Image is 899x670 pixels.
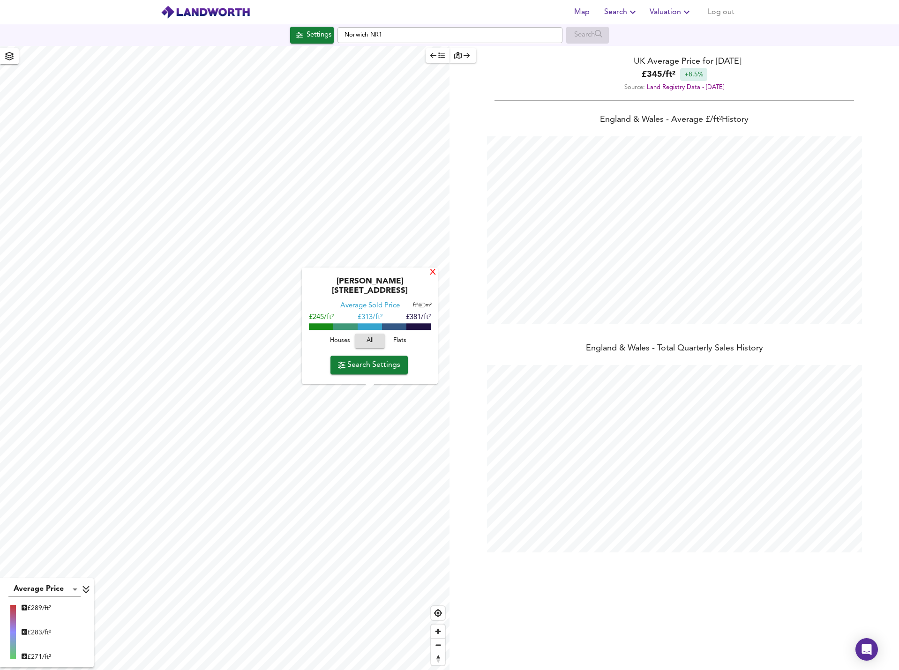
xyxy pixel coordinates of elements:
[680,68,707,81] div: +8.5%
[600,3,642,22] button: Search
[307,277,433,302] div: [PERSON_NAME][STREET_ADDRESS]
[431,606,445,620] button: Find my location
[604,6,638,19] span: Search
[449,342,899,356] div: England & Wales - Total Quarterly Sales History
[646,3,696,22] button: Valuation
[426,303,432,308] span: m²
[650,6,692,19] span: Valuation
[429,268,437,277] div: X
[8,582,81,597] div: Average Price
[704,3,738,22] button: Log out
[340,302,400,311] div: Average Sold Price
[708,6,734,19] span: Log out
[358,314,382,321] span: £ 313/ft²
[642,68,675,81] b: £ 345 / ft²
[566,27,609,44] div: Enable a Source before running a Search
[360,336,380,347] span: All
[327,336,352,347] span: Houses
[431,652,445,665] span: Reset bearing to north
[161,5,250,19] img: logo
[325,334,355,349] button: Houses
[855,638,878,661] div: Open Intercom Messenger
[355,334,385,349] button: All
[406,314,431,321] span: £381/ft²
[431,638,445,652] button: Zoom out
[449,81,899,94] div: Source:
[309,314,334,321] span: £245/ft²
[449,114,899,127] div: England & Wales - Average £/ ft² History
[385,334,415,349] button: Flats
[449,55,899,68] div: UK Average Price for [DATE]
[570,6,593,19] span: Map
[567,3,597,22] button: Map
[22,652,51,662] div: £ 271/ft²
[413,303,418,308] span: ft²
[307,29,331,41] div: Settings
[338,358,400,372] span: Search Settings
[431,652,445,665] button: Reset bearing to north
[337,27,562,43] input: Enter a location...
[290,27,334,44] button: Settings
[22,628,51,637] div: £ 283/ft²
[431,625,445,638] button: Zoom in
[387,336,412,347] span: Flats
[22,603,51,613] div: £ 289/ft²
[290,27,334,44] div: Click to configure Search Settings
[647,84,724,90] a: Land Registry Data - [DATE]
[330,356,408,374] button: Search Settings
